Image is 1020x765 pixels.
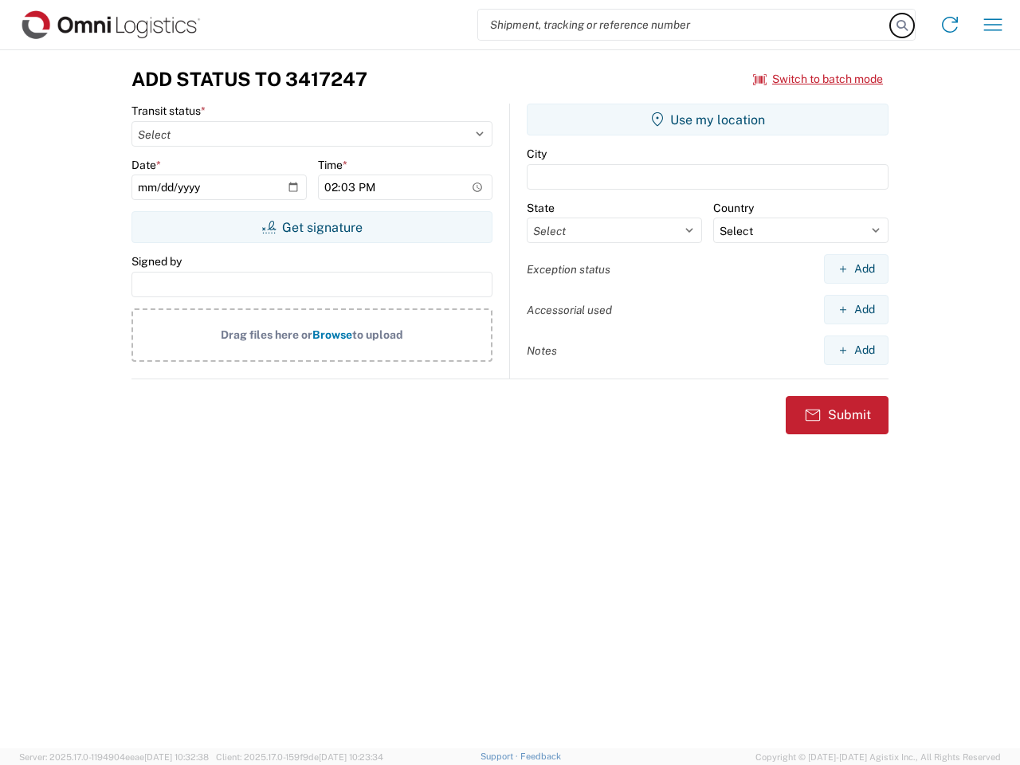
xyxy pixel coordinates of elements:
[481,751,520,761] a: Support
[713,201,754,215] label: Country
[527,201,555,215] label: State
[318,158,347,172] label: Time
[520,751,561,761] a: Feedback
[527,262,610,277] label: Exception status
[131,104,206,118] label: Transit status
[131,211,492,243] button: Get signature
[824,254,889,284] button: Add
[319,752,383,762] span: [DATE] 10:23:34
[131,158,161,172] label: Date
[19,752,209,762] span: Server: 2025.17.0-1194904eeae
[824,295,889,324] button: Add
[131,68,367,91] h3: Add Status to 3417247
[527,147,547,161] label: City
[312,328,352,341] span: Browse
[144,752,209,762] span: [DATE] 10:32:38
[216,752,383,762] span: Client: 2025.17.0-159f9de
[131,254,182,269] label: Signed by
[527,303,612,317] label: Accessorial used
[755,750,1001,764] span: Copyright © [DATE]-[DATE] Agistix Inc., All Rights Reserved
[221,328,312,341] span: Drag files here or
[527,104,889,135] button: Use my location
[527,343,557,358] label: Notes
[478,10,891,40] input: Shipment, tracking or reference number
[753,66,883,92] button: Switch to batch mode
[352,328,403,341] span: to upload
[786,396,889,434] button: Submit
[824,335,889,365] button: Add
